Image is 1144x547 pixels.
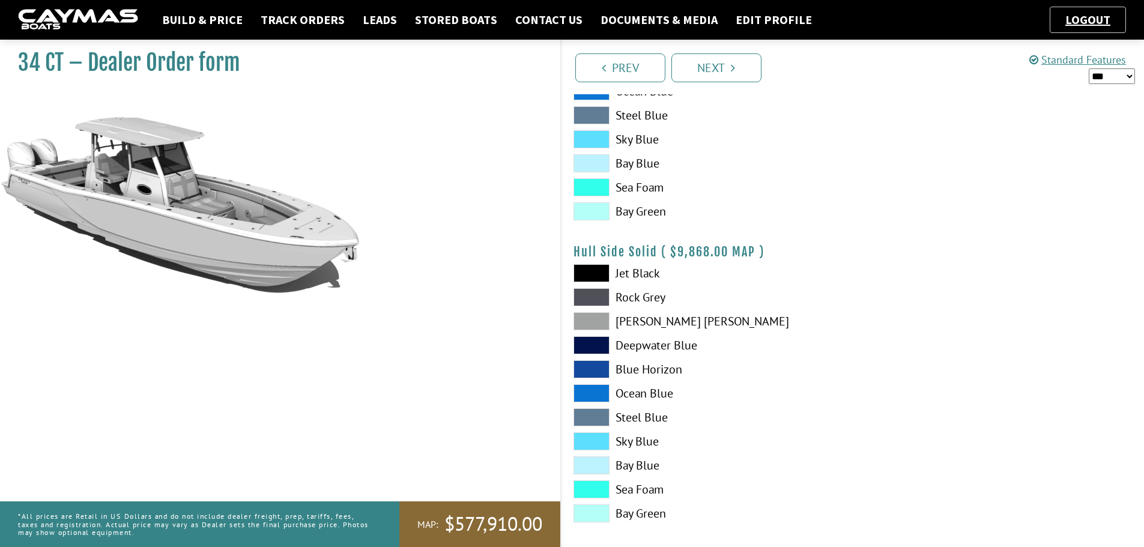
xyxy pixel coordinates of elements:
label: Sea Foam [574,178,841,196]
label: [PERSON_NAME] [PERSON_NAME] [574,312,841,330]
label: Bay Green [574,202,841,220]
span: $9,868.00 MAP [670,244,755,259]
a: Documents & Media [595,12,724,28]
h1: 34 CT – Dealer Order form [18,49,530,76]
label: Sky Blue [574,432,841,450]
a: Logout [1059,12,1116,27]
a: Build & Price [156,12,249,28]
img: caymas-dealer-connect-2ed40d3bc7270c1d8d7ffb4b79bf05adc795679939227970def78ec6f6c03838.gif [18,9,138,31]
label: Blue Horizon [574,360,841,378]
label: Bay Blue [574,154,841,172]
a: MAP:$577,910.00 [399,501,560,547]
a: Next [671,53,761,82]
a: Track Orders [255,12,351,28]
p: *All prices are Retail in US Dollars and do not include dealer freight, prep, tariffs, fees, taxe... [18,506,372,542]
label: Jet Black [574,264,841,282]
label: Bay Green [574,504,841,522]
label: Sky Blue [574,130,841,148]
label: Sea Foam [574,480,841,498]
label: Steel Blue [574,408,841,426]
a: Leads [357,12,403,28]
span: MAP: [417,518,438,531]
a: Edit Profile [730,12,818,28]
label: Deepwater Blue [574,336,841,354]
a: Contact Us [509,12,589,28]
h4: Hull Side Solid ( ) [574,244,1133,259]
a: Standard Features [1029,53,1126,67]
label: Steel Blue [574,106,841,124]
a: Prev [575,53,665,82]
span: $577,910.00 [444,512,542,537]
a: Stored Boats [409,12,503,28]
label: Ocean Blue [574,384,841,402]
label: Bay Blue [574,456,841,474]
label: Rock Grey [574,288,841,306]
